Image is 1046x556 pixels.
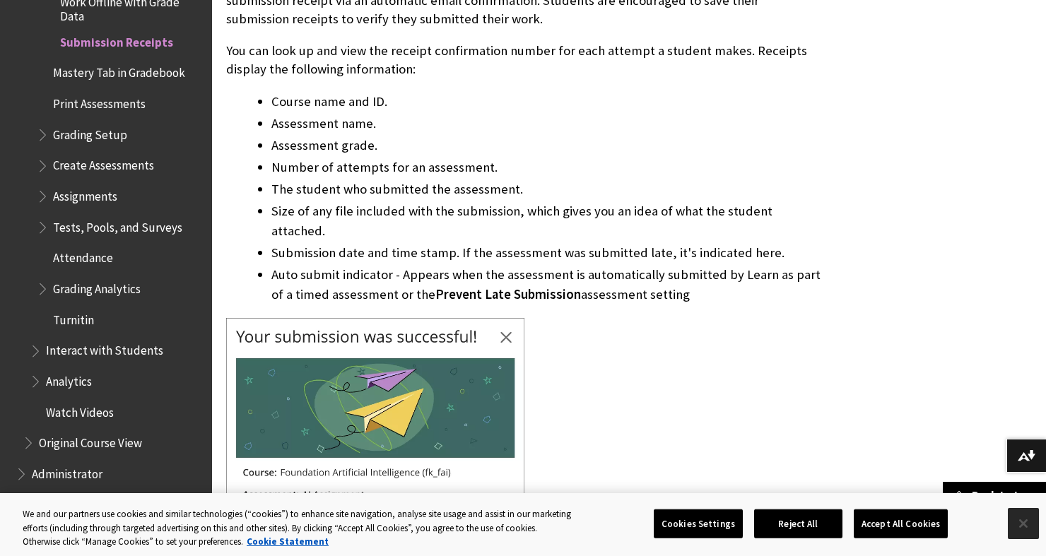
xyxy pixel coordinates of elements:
[271,201,823,241] li: Size of any file included with the submission, which gives you an idea of what the student attached.
[23,507,575,549] div: We and our partners use cookies and similar technologies (“cookies”) to enhance site navigation, ...
[271,136,823,155] li: Assessment grade.
[271,114,823,134] li: Assessment name.
[46,339,163,358] span: Interact with Students
[39,431,142,450] span: Original Course View
[60,30,173,49] span: Submission Receipts
[53,123,127,142] span: Grading Setup
[271,92,823,112] li: Course name and ID.
[53,215,182,235] span: Tests, Pools, and Surveys
[854,509,948,538] button: Accept All Cookies
[754,509,842,538] button: Reject All
[943,482,1046,508] a: Back to top
[271,265,823,304] li: Auto submit indicator - Appears when the assessment is automatically submitted by Learn as part o...
[53,184,117,203] span: Assignments
[271,158,823,177] li: Number of attempts for an assessment.
[32,462,102,481] span: Administrator
[435,286,581,302] span: Prevent Late Submission
[226,42,823,78] p: You can look up and view the receipt confirmation number for each attempt a student makes. Receip...
[247,536,329,548] a: More information about your privacy, opens in a new tab
[271,243,823,263] li: Submission date and time stamp. If the assessment was submitted late, it's indicated here.
[53,154,154,173] span: Create Assessments
[1008,508,1039,539] button: Close
[46,369,92,389] span: Analytics
[654,509,743,538] button: Cookies Settings
[53,308,94,327] span: Turnitin
[53,61,185,81] span: Mastery Tab in Gradebook
[271,179,823,199] li: The student who submitted the assessment.
[53,92,146,111] span: Print Assessments
[53,247,113,266] span: Attendance
[46,401,114,420] span: Watch Videos
[53,277,141,296] span: Grading Analytics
